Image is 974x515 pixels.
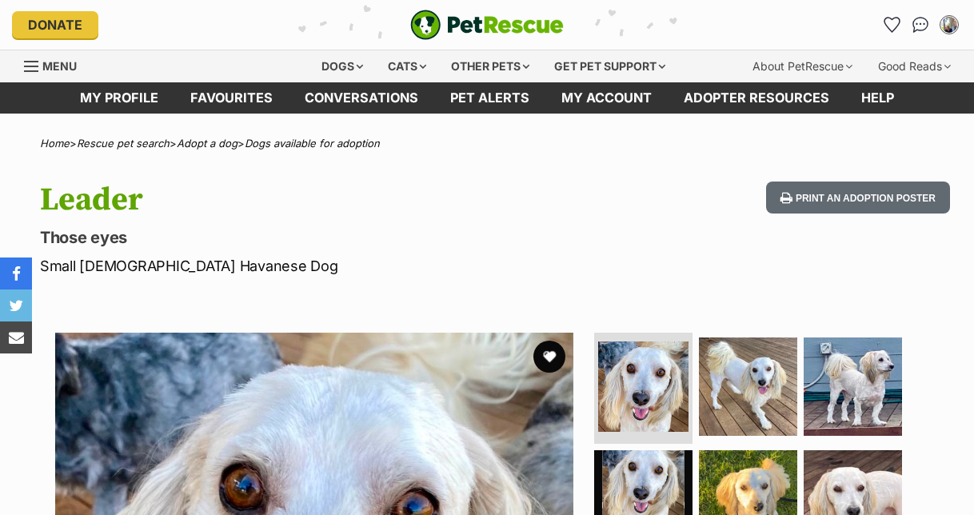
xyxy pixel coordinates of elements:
a: Help [845,82,910,114]
a: Conversations [908,12,933,38]
div: Other pets [440,50,541,82]
div: Dogs [310,50,374,82]
a: Pet alerts [434,82,545,114]
a: Rescue pet search [77,137,170,150]
img: chat-41dd97257d64d25036548639549fe6c8038ab92f7586957e7f3b1b290dea8141.svg [912,17,929,33]
ul: Account quick links [879,12,962,38]
a: My account [545,82,668,114]
a: Menu [24,50,88,79]
a: Favourites [174,82,289,114]
a: Favourites [879,12,904,38]
button: Print an adoption poster [766,182,950,214]
img: Jane Stephenson profile pic [941,17,957,33]
img: logo-e224e6f780fb5917bec1dbf3a21bbac754714ae5b6737aabdf751b685950b380.svg [410,10,564,40]
div: Get pet support [543,50,677,82]
a: Home [40,137,70,150]
a: PetRescue [410,10,564,40]
button: My account [936,12,962,38]
p: Small [DEMOGRAPHIC_DATA] Havanese Dog [40,255,596,277]
img: Photo of Leader [699,337,797,436]
a: conversations [289,82,434,114]
a: Donate [12,11,98,38]
a: Adopt a dog [177,137,238,150]
a: My profile [64,82,174,114]
span: Menu [42,59,77,73]
p: Those eyes [40,226,596,249]
button: favourite [533,341,565,373]
a: Dogs available for adoption [245,137,380,150]
a: Adopter resources [668,82,845,114]
h1: Leader [40,182,596,218]
div: About PetRescue [741,50,864,82]
div: Good Reads [867,50,962,82]
img: Photo of Leader [598,341,689,432]
img: Photo of Leader [804,337,902,436]
div: Cats [377,50,437,82]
